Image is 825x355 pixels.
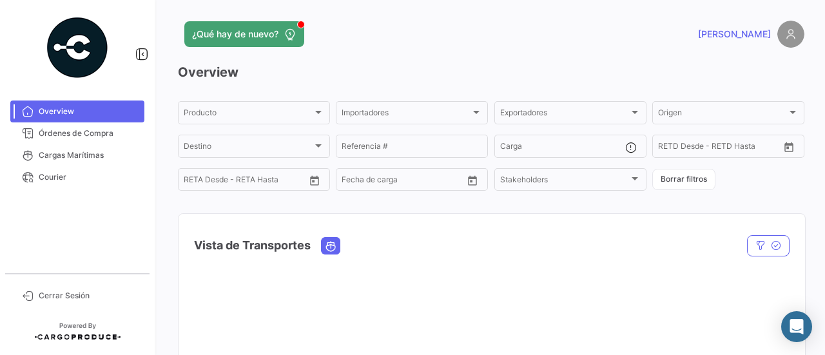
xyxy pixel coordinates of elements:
span: Cerrar Sesión [39,290,139,302]
a: Courier [10,166,144,188]
span: Producto [184,110,313,119]
span: Órdenes de Compra [39,128,139,139]
h4: Vista de Transportes [194,236,311,254]
a: Órdenes de Compra [10,122,144,144]
input: Desde [658,144,681,153]
span: Destino [184,144,313,153]
button: ¿Qué hay de nuevo? [184,21,304,47]
span: Stakeholders [500,177,629,186]
span: Origen [658,110,787,119]
span: ¿Qué hay de nuevo? [192,28,278,41]
span: Courier [39,171,139,183]
input: Hasta [216,177,274,186]
input: Hasta [690,144,748,153]
span: Overview [39,106,139,117]
button: Open calendar [779,137,799,157]
span: [PERSON_NAME] [698,28,771,41]
input: Hasta [374,177,432,186]
button: Ocean [322,238,340,254]
button: Borrar filtros [652,169,715,190]
span: Cargas Marítimas [39,149,139,161]
input: Desde [184,177,207,186]
div: Abrir Intercom Messenger [781,311,812,342]
span: Exportadores [500,110,629,119]
a: Cargas Marítimas [10,144,144,166]
button: Open calendar [305,171,324,190]
span: Importadores [342,110,471,119]
img: placeholder-user.png [777,21,804,48]
input: Desde [342,177,365,186]
h3: Overview [178,63,804,81]
img: powered-by.png [45,15,110,80]
button: Open calendar [463,171,482,190]
a: Overview [10,101,144,122]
